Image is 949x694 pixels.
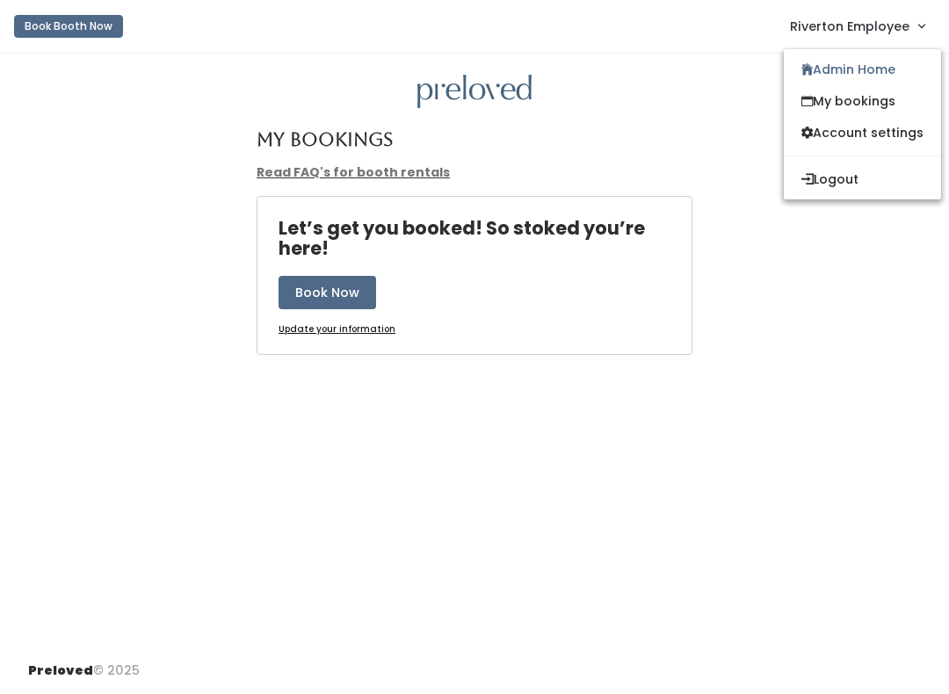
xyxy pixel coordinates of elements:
[417,75,532,109] img: preloved logo
[14,15,123,38] button: Book Booth Now
[279,218,692,258] h4: Let’s get you booked! So stoked you’re here!
[28,647,140,680] div: © 2025
[257,163,450,181] a: Read FAQ's for booth rentals
[279,322,395,336] u: Update your information
[257,129,393,149] h4: My Bookings
[790,17,909,36] span: Riverton Employee
[14,7,123,46] a: Book Booth Now
[772,7,942,45] a: Riverton Employee
[784,117,941,148] a: Account settings
[784,54,941,85] a: Admin Home
[784,85,941,117] a: My bookings
[28,661,93,679] span: Preloved
[784,163,941,195] button: Logout
[279,323,395,336] a: Update your information
[279,276,376,309] button: Book Now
